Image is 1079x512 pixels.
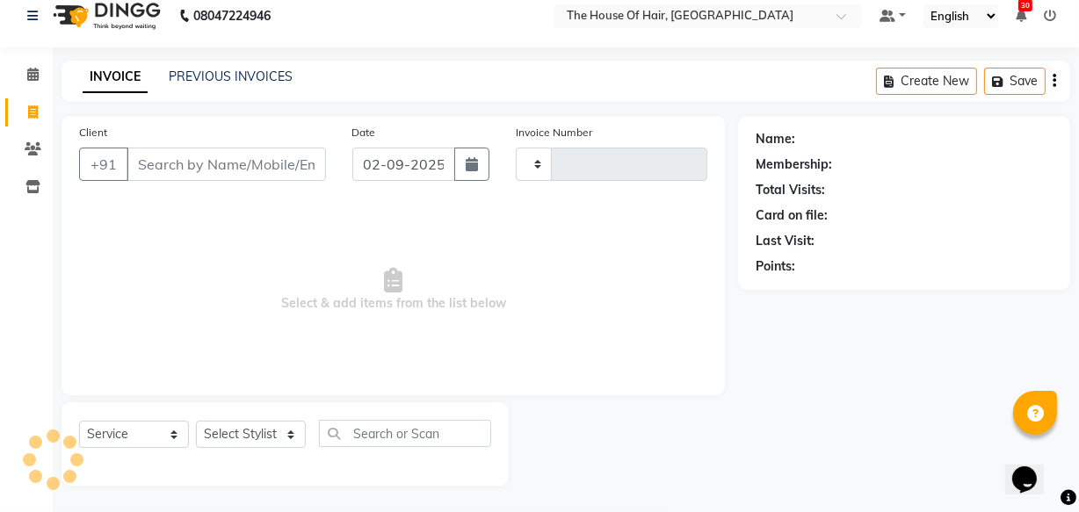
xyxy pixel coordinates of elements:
label: Date [352,125,376,141]
div: Last Visit: [756,232,815,250]
iframe: chat widget [1005,442,1061,494]
input: Search by Name/Mobile/Email/Code [127,148,326,181]
a: INVOICE [83,61,148,93]
input: Search or Scan [319,420,491,447]
button: +91 [79,148,128,181]
div: Card on file: [756,206,828,225]
a: PREVIOUS INVOICES [169,69,293,84]
label: Client [79,125,107,141]
label: Invoice Number [516,125,592,141]
a: 30 [1016,8,1026,24]
div: Total Visits: [756,181,825,199]
div: Membership: [756,155,832,174]
div: Points: [756,257,795,276]
button: Create New [876,68,977,95]
span: Select & add items from the list below [79,202,707,378]
button: Save [984,68,1046,95]
div: Name: [756,130,795,148]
